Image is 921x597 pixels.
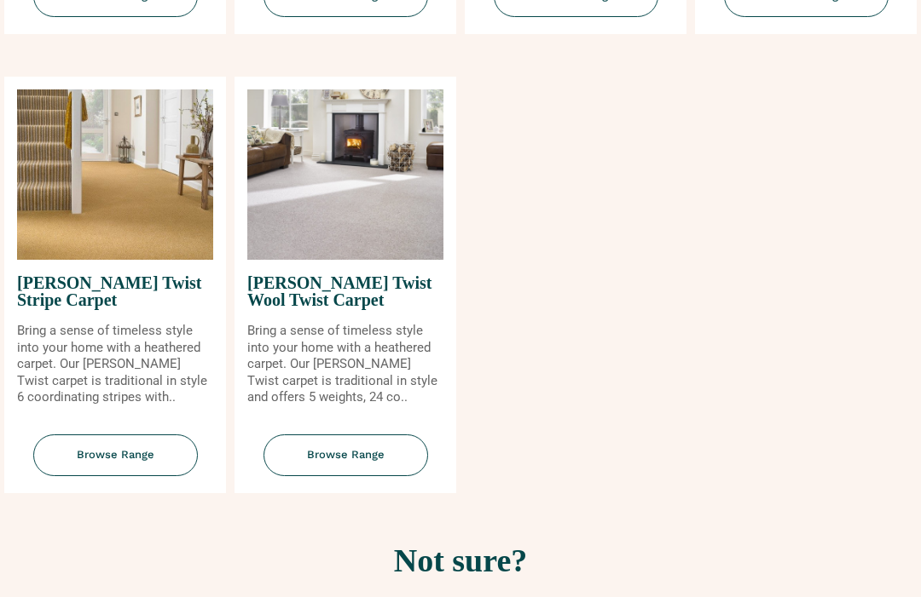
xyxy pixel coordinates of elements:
[9,544,912,577] h2: Not sure?
[17,260,213,323] span: [PERSON_NAME] Twist Stripe Carpet
[4,434,226,493] a: Browse Range
[247,260,443,323] span: [PERSON_NAME] Twist Wool Twist Carpet
[247,89,443,260] img: Tomkinson Twist Wool Twist Carpet
[247,323,443,406] p: Bring a sense of timeless style into your home with a heathered carpet. Our [PERSON_NAME] Twist c...
[235,434,456,493] a: Browse Range
[264,434,428,476] span: Browse Range
[17,323,213,406] p: Bring a sense of timeless style into your home with a heathered carpet. Our [PERSON_NAME] Twist c...
[33,434,198,476] span: Browse Range
[17,89,213,260] img: Tomkinson Twist Stripe Carpet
